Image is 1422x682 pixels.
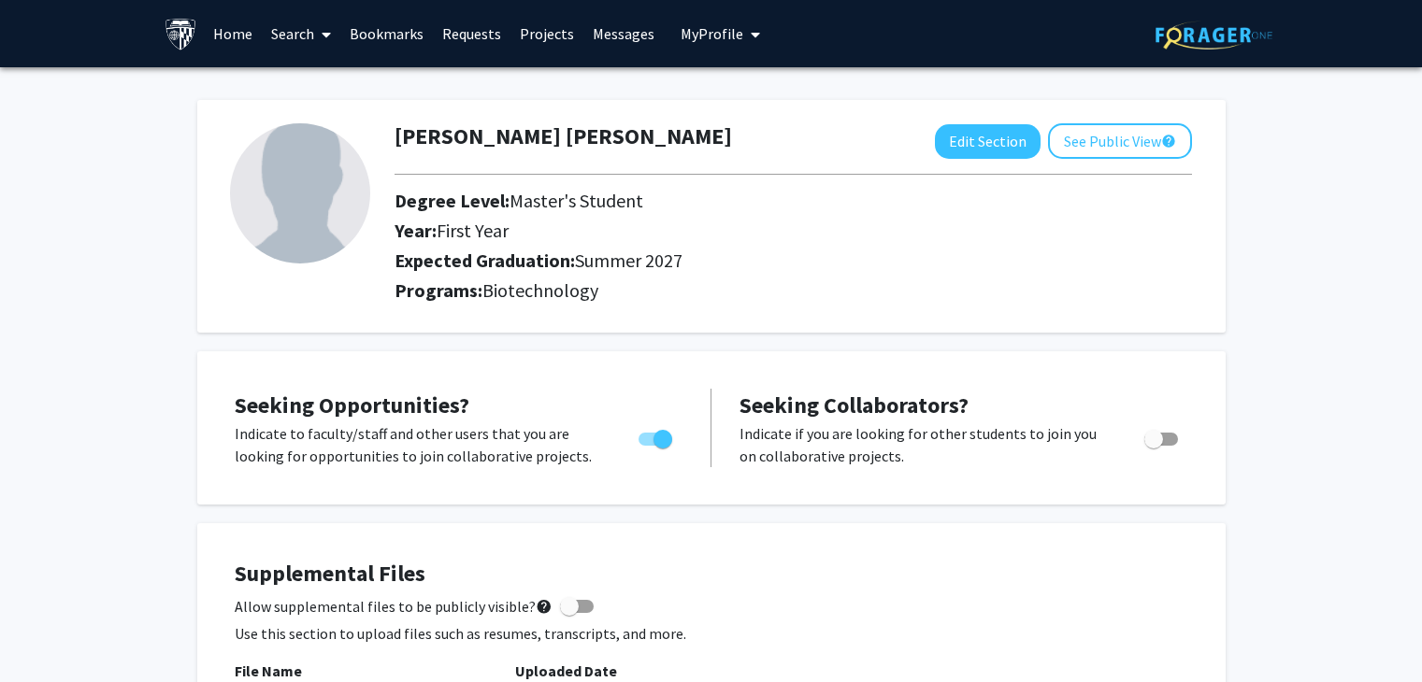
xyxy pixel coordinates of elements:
img: ForagerOne Logo [1156,21,1272,50]
a: Projects [510,1,583,66]
b: File Name [235,661,302,680]
h2: Programs: [395,279,1192,302]
a: Search [262,1,340,66]
span: My Profile [681,24,743,43]
h1: [PERSON_NAME] [PERSON_NAME] [395,123,732,150]
span: Seeking Opportunities? [235,391,469,419]
h2: Expected Graduation: [395,249,1101,272]
mat-icon: help [536,595,553,618]
mat-icon: help [1161,130,1176,152]
p: Use this section to upload files such as resumes, transcripts, and more. [235,622,1188,645]
span: Seeking Collaborators? [740,391,969,419]
span: Master's Student [510,189,643,212]
span: Summer 2027 [575,249,682,272]
img: Profile Picture [230,123,370,263]
b: Uploaded Date [515,661,617,680]
p: Indicate if you are looking for other students to join you on collaborative projects. [740,422,1109,467]
h4: Supplemental Files [235,561,1188,588]
button: See Public View [1048,123,1192,159]
a: Requests [433,1,510,66]
span: First Year [437,219,509,242]
span: Allow supplemental files to be publicly visible? [235,595,553,618]
a: Home [204,1,262,66]
p: Indicate to faculty/staff and other users that you are looking for opportunities to join collabor... [235,422,603,467]
div: Toggle [1137,422,1188,450]
a: Messages [583,1,664,66]
iframe: Chat [14,598,79,668]
div: Toggle [631,422,682,450]
span: Biotechnology [482,278,598,302]
h2: Year: [395,220,1101,242]
h2: Degree Level: [395,190,1101,212]
button: Edit Section [935,124,1041,159]
img: Johns Hopkins University Logo [165,18,197,50]
a: Bookmarks [340,1,433,66]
